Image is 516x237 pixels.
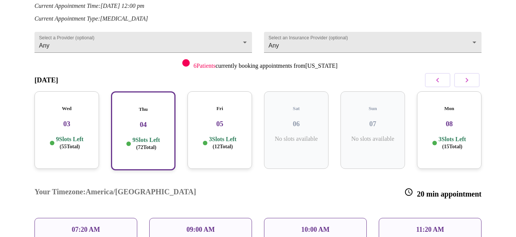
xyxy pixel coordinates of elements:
[423,120,475,128] h3: 08
[270,106,322,112] h5: Sat
[40,106,93,112] h5: Wed
[423,106,475,112] h5: Mon
[301,226,330,234] p: 10:00 AM
[346,120,399,128] h3: 07
[186,226,215,234] p: 09:00 AM
[60,144,80,149] span: ( 55 Total)
[213,144,233,149] span: ( 12 Total)
[34,15,148,22] em: Current Appointment Type: [MEDICAL_DATA]
[34,32,252,53] div: Any
[270,120,322,128] h3: 06
[193,120,246,128] h3: 05
[438,136,466,150] p: 3 Slots Left
[118,106,169,112] h5: Thu
[209,136,236,150] p: 3 Slots Left
[34,76,58,84] h3: [DATE]
[346,136,399,142] p: No slots available
[56,136,83,150] p: 9 Slots Left
[40,120,93,128] h3: 03
[193,106,246,112] h5: Fri
[346,106,399,112] h5: Sun
[34,3,144,9] em: Current Appointment Time: [DATE] 12:00 pm
[132,136,160,151] p: 9 Slots Left
[270,136,322,142] p: No slots available
[136,145,156,150] span: ( 72 Total)
[442,144,462,149] span: ( 15 Total)
[193,63,216,69] span: 6 Patients
[193,63,337,69] p: currently booking appointments from [US_STATE]
[72,226,100,234] p: 07:20 AM
[118,121,169,129] h3: 04
[34,188,196,198] h3: Your Timezone: America/[GEOGRAPHIC_DATA]
[404,188,481,198] h3: 20 min appointment
[264,32,481,53] div: Any
[416,226,444,234] p: 11:20 AM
